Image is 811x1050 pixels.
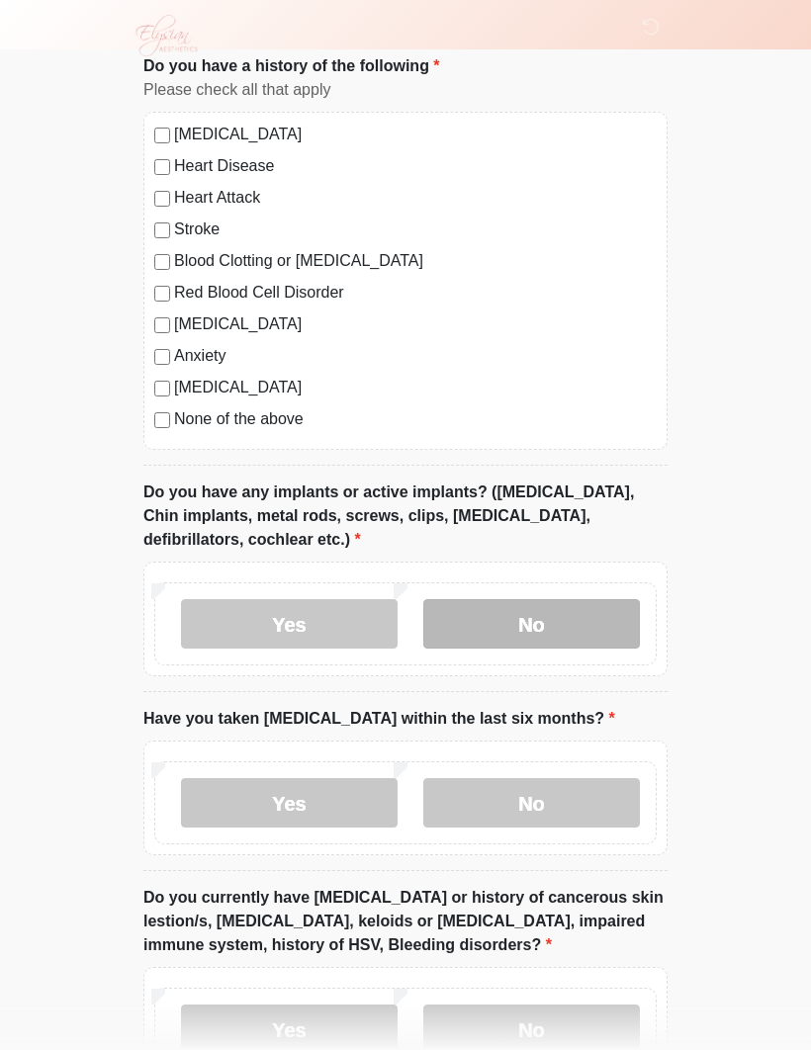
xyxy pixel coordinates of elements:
[143,886,668,957] label: Do you currently have [MEDICAL_DATA] or history of cancerous skin lestion/s, [MEDICAL_DATA], kelo...
[154,128,170,143] input: [MEDICAL_DATA]
[174,218,657,241] label: Stroke
[174,249,657,273] label: Blood Clotting or [MEDICAL_DATA]
[154,286,170,302] input: Red Blood Cell Disorder
[181,778,398,828] label: Yes
[154,317,170,333] input: [MEDICAL_DATA]
[143,78,668,102] div: Please check all that apply
[154,191,170,207] input: Heart Attack
[423,599,640,649] label: No
[154,222,170,238] input: Stroke
[174,344,657,368] label: Anxiety
[124,15,207,56] img: Elysian Aesthetics Logo
[174,186,657,210] label: Heart Attack
[154,349,170,365] input: Anxiety
[154,159,170,175] input: Heart Disease
[423,778,640,828] label: No
[154,381,170,396] input: [MEDICAL_DATA]
[174,407,657,431] label: None of the above
[174,312,657,336] label: [MEDICAL_DATA]
[154,254,170,270] input: Blood Clotting or [MEDICAL_DATA]
[143,481,668,552] label: Do you have any implants or active implants? ([MEDICAL_DATA], Chin implants, metal rods, screws, ...
[154,412,170,428] input: None of the above
[174,154,657,178] label: Heart Disease
[143,707,615,731] label: Have you taken [MEDICAL_DATA] within the last six months?
[174,376,657,399] label: [MEDICAL_DATA]
[174,123,657,146] label: [MEDICAL_DATA]
[181,599,398,649] label: Yes
[174,281,657,305] label: Red Blood Cell Disorder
